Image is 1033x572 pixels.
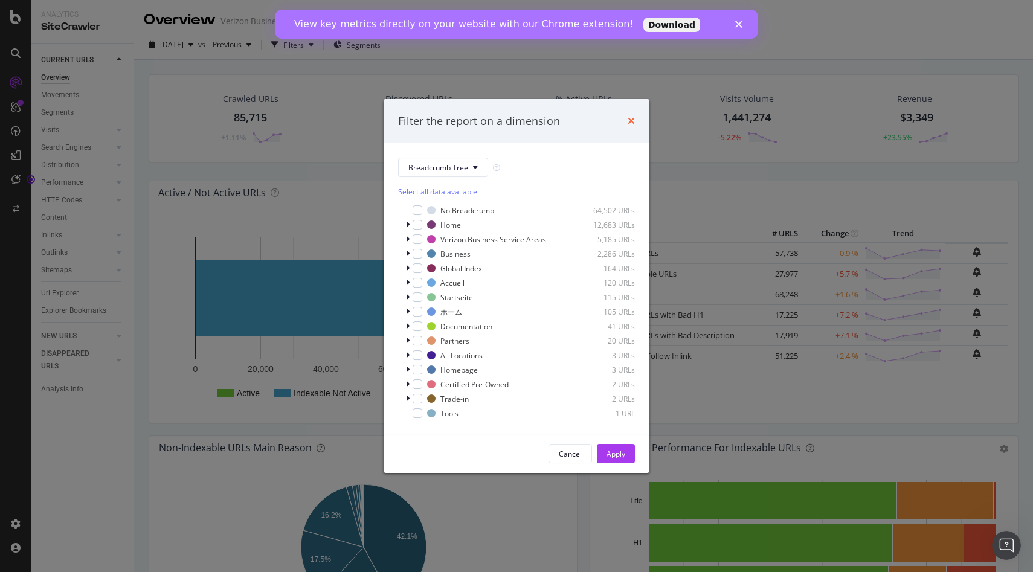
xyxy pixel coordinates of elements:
[576,321,635,332] div: 41 URLs
[398,114,560,129] div: Filter the report on a dimension
[576,336,635,346] div: 20 URLs
[576,292,635,303] div: 115 URLs
[576,408,635,419] div: 1 URL
[576,365,635,375] div: 3 URLs
[559,449,582,459] div: Cancel
[576,234,635,245] div: 5,185 URLs
[275,10,758,39] iframe: Intercom live chat banner
[460,11,472,18] div: Close
[576,350,635,361] div: 3 URLs
[992,531,1021,560] iframe: Intercom live chat
[440,220,461,230] div: Home
[440,205,494,216] div: No Breadcrumb
[398,158,488,177] button: Breadcrumb Tree
[576,307,635,317] div: 105 URLs
[549,444,592,463] button: Cancel
[576,394,635,404] div: 2 URLs
[576,263,635,274] div: 164 URLs
[628,114,635,129] div: times
[384,99,649,474] div: modal
[576,379,635,390] div: 2 URLs
[440,350,483,361] div: All Locations
[440,408,459,419] div: Tools
[576,220,635,230] div: 12,683 URLs
[440,336,469,346] div: Partners
[440,292,473,303] div: Startseite
[408,162,468,173] span: Breadcrumb Tree
[607,449,625,459] div: Apply
[440,234,546,245] div: Verizon Business Service Areas
[440,379,509,390] div: Certified Pre-Owned
[440,321,492,332] div: Documentation
[597,444,635,463] button: Apply
[576,205,635,216] div: 64,502 URLs
[576,249,635,259] div: 2,286 URLs
[398,187,635,197] div: Select all data available
[440,278,465,288] div: Accueil
[576,278,635,288] div: 120 URLs
[440,394,469,404] div: Trade-in
[440,249,471,259] div: Business
[440,307,462,317] div: ホーム
[440,365,478,375] div: Homepage
[440,263,482,274] div: Global Index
